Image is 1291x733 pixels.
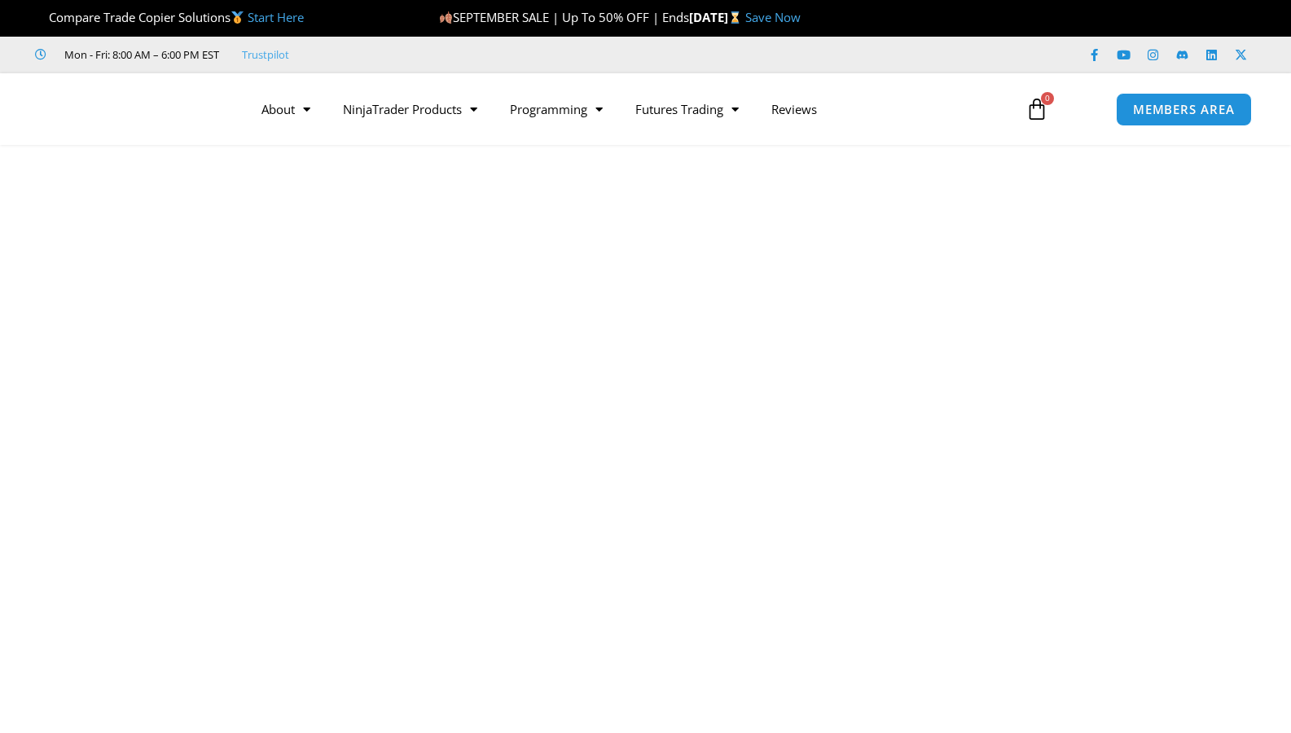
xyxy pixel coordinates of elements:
[689,9,745,25] strong: [DATE]
[36,11,48,24] img: 🏆
[245,90,327,128] a: About
[245,90,1007,128] nav: Menu
[1116,93,1252,126] a: MEMBERS AREA
[327,90,494,128] a: NinjaTrader Products
[35,9,304,25] span: Compare Trade Copier Solutions
[248,9,304,25] a: Start Here
[440,11,452,24] img: 🍂
[439,9,689,25] span: SEPTEMBER SALE | Up To 50% OFF | Ends
[619,90,755,128] a: Futures Trading
[1133,103,1235,116] span: MEMBERS AREA
[729,11,741,24] img: ⌛
[745,9,801,25] a: Save Now
[1041,92,1054,105] span: 0
[755,90,833,128] a: Reviews
[231,11,244,24] img: 🥇
[60,45,219,64] span: Mon - Fri: 8:00 AM – 6:00 PM EST
[494,90,619,128] a: Programming
[40,80,215,138] img: LogoAI | Affordable Indicators – NinjaTrader
[242,45,289,64] a: Trustpilot
[1001,86,1073,133] a: 0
